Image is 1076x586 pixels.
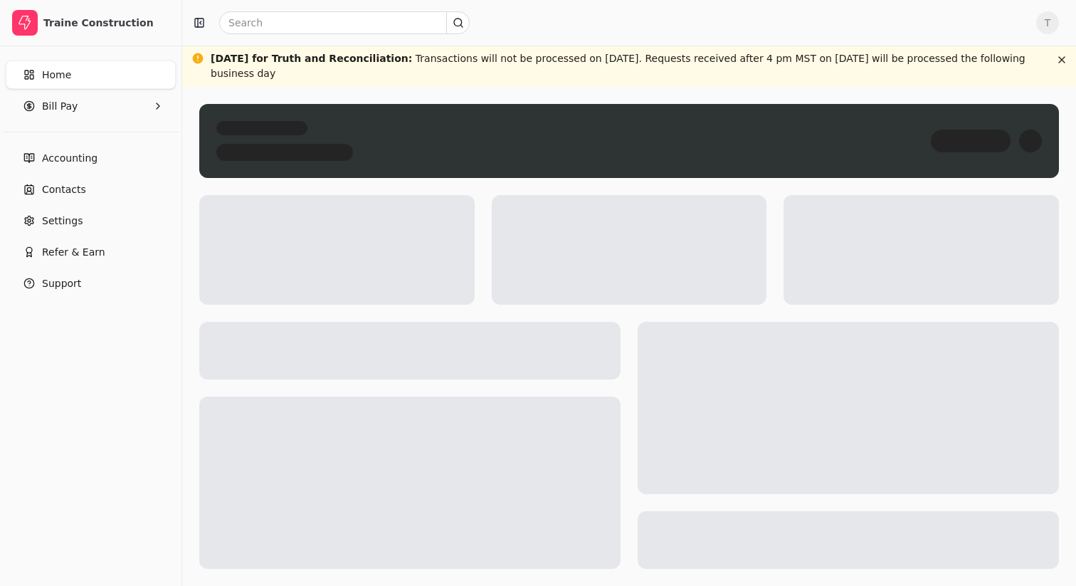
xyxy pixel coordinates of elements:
[42,68,71,83] span: Home
[42,99,78,114] span: Bill Pay
[42,214,83,229] span: Settings
[211,51,1048,81] div: Transactions will not be processed on [DATE]. Requests received after 4 pm MST on [DATE] will be ...
[43,16,169,30] div: Traine Construction
[42,276,81,291] span: Support
[42,245,105,260] span: Refer & Earn
[6,175,176,204] a: Contacts
[211,53,412,64] span: [DATE] for Truth and Reconciliation :
[219,11,470,34] input: Search
[6,269,176,298] button: Support
[42,182,86,197] span: Contacts
[6,61,176,89] a: Home
[6,144,176,172] a: Accounting
[42,151,97,166] span: Accounting
[6,238,176,266] button: Refer & Earn
[6,206,176,235] a: Settings
[1036,11,1059,34] button: T
[6,92,176,120] button: Bill Pay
